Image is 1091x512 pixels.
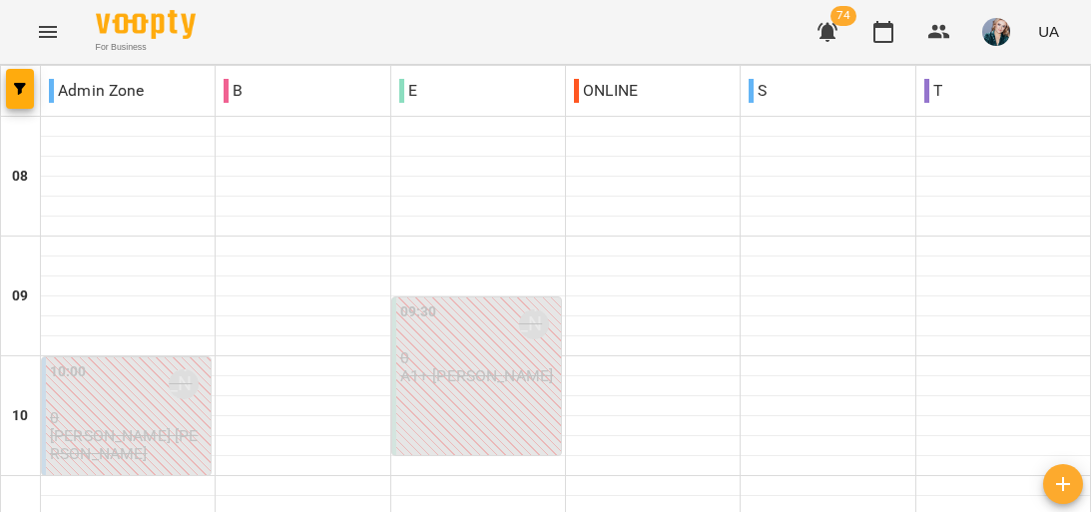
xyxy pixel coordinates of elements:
[50,427,207,462] p: [PERSON_NAME] [PERSON_NAME]
[400,349,557,366] p: 0
[1038,21,1059,42] span: UA
[12,285,28,307] h6: 09
[50,361,87,383] label: 10:00
[924,79,942,103] p: T
[12,405,28,427] h6: 10
[1030,13,1067,50] button: UA
[400,301,437,323] label: 09:30
[96,10,196,39] img: Voopty Logo
[399,79,417,103] p: E
[1043,464,1083,504] button: Створити урок
[49,79,145,103] p: Admin Zone
[169,369,199,399] div: Анастасія Сидорук
[12,166,28,188] h6: 08
[982,18,1010,46] img: f478de67e57239878430fd83bbb33d9f.jpeg
[574,79,638,103] p: ONLINE
[96,41,196,54] span: For Business
[224,79,243,103] p: B
[400,367,554,384] p: А1+ [PERSON_NAME]
[519,309,549,339] div: Кибаленко Руслана Романівна
[830,6,856,26] span: 74
[24,8,72,56] button: Menu
[50,409,207,426] p: 0
[749,79,767,103] p: S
